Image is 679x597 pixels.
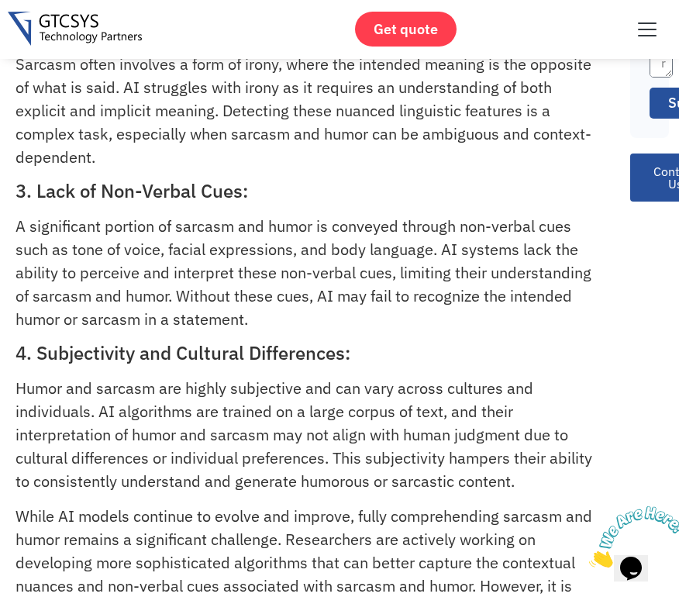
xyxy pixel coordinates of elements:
p: A significant portion of sarcasm and humor is conveyed through non-verbal cues such as tone of vo... [16,215,595,331]
h2: 3. Lack of Non-Verbal Cues: [16,180,595,202]
img: Chat attention grabber [6,6,102,67]
p: Sarcasm often involves a form of irony, where the intended meaning is the opposite of what is sai... [16,53,595,169]
a: Get quote [355,12,457,47]
iframe: chat widget [583,500,679,574]
p: Humor and sarcasm are highly subjective and can vary across cultures and individuals. AI algorith... [16,377,595,493]
img: Gtcsys logo [8,12,142,46]
span: Get quote [374,21,438,37]
h2: 4. Subjectivity and Cultural Differences: [16,342,595,364]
